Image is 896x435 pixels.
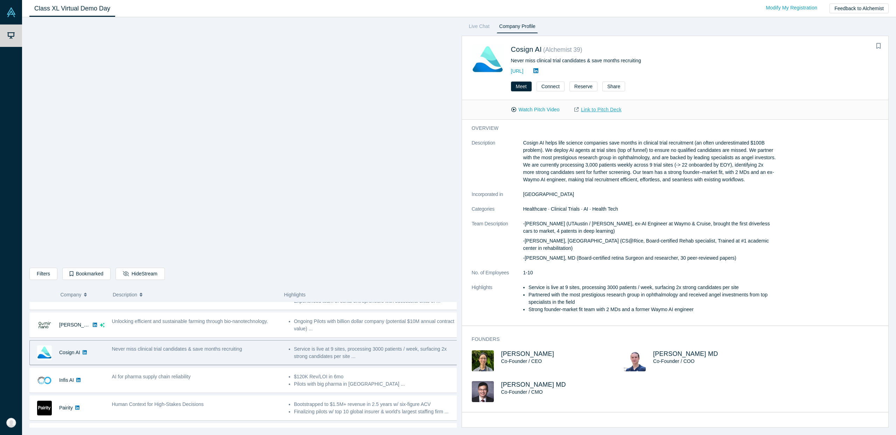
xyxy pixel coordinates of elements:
[523,206,618,212] span: Healthcare · Clinical Trials · AI · Health Tech
[501,350,554,357] a: [PERSON_NAME]
[472,350,494,371] img: Will Xie's Profile Image
[874,41,883,51] button: Bookmark
[467,22,492,33] a: Live Chat
[294,380,458,388] li: Pilots with big pharma in [GEOGRAPHIC_DATA] ...
[284,292,306,297] span: Highlights
[504,104,567,116] button: Watch Pitch Video
[537,82,565,91] button: Connect
[472,336,766,343] h3: Founders
[511,57,744,64] div: Never miss clinical trial candidates & save months recruiting
[37,345,52,360] img: Cosign AI's Logo
[113,287,137,302] span: Description
[6,418,16,428] img: Mo Shomrat's Account
[6,7,16,17] img: Alchemist Vault Logo
[758,2,825,14] a: Modify My Registration
[100,323,105,328] svg: dsa ai sparkles
[112,374,191,379] span: AI for pharma supply chain reliability
[472,205,523,220] dt: Categories
[30,23,456,262] iframe: Alchemist Class XL Demo Day: Vault
[602,82,625,91] button: Share
[511,82,532,91] button: Meet
[294,345,458,360] li: Service is live at 9 sites, processing 3000 patients / week, surfacing 2x strong candidates per s...
[523,139,776,183] p: Cosign AI helps life science companies save months in clinical trial recruitment (an often undere...
[472,139,523,191] dt: Description
[472,284,523,321] dt: Highlights
[115,268,164,280] button: HideStream
[543,46,582,53] small: ( Alchemist 39 )
[294,373,458,380] li: $120K Rev/LOI in 6mo
[567,104,629,116] a: Link to Pitch Deck
[61,287,106,302] button: Company
[528,291,776,306] li: Partnered with the most prestigious research group in ophthalmology and received angel investment...
[523,254,776,262] p: -[PERSON_NAME], MD (Board-certified retina Surgeon and researcher, 30 peer-reviewed papers)
[59,322,99,328] a: [PERSON_NAME]
[472,381,494,402] img: Louie Cai MD's Profile Image
[472,44,504,76] img: Cosign AI's Logo
[511,68,524,74] a: [URL]
[112,346,242,352] span: Never miss clinical trial candidates & save months recruiting
[523,237,776,252] p: -[PERSON_NAME], [GEOGRAPHIC_DATA] (CS@Rice, Board-certified Rehab specialist, Trained at #1 acade...
[511,45,542,53] a: Cosign AI
[294,408,458,415] li: Finalizing pilots w/ top 10 global insurer & world's largest staffing firm ...
[829,3,889,13] button: Feedback to Alchemist
[569,82,597,91] button: Reserve
[501,381,566,388] a: [PERSON_NAME] MD
[653,350,718,357] a: [PERSON_NAME] MD
[472,269,523,284] dt: No. of Employees
[29,0,115,17] a: Class XL Virtual Demo Day
[113,287,277,302] button: Description
[501,358,542,364] span: Co-Founder / CEO
[528,284,776,291] li: Service is live at 9 sites, processing 3000 patients / week, surfacing 2x strong candidates per site
[37,373,52,388] img: Infis AI's Logo
[37,318,52,332] img: Qumir Nano's Logo
[472,125,766,132] h3: overview
[523,220,776,235] p: -[PERSON_NAME] (UTAustin / [PERSON_NAME], ex-AI Engineer at Waymo & Cruise, brought the first dri...
[59,405,73,411] a: Pairity
[112,401,204,407] span: Human Context for High-Stakes Decisions
[624,350,646,371] img: Riya Fukui MD's Profile Image
[112,318,268,324] span: Unlocking efficient and sustainable farming through bio-nanotechnology.
[294,318,458,332] li: Ongoing Pilots with billion dollar company (potential $10M annual contract value) ...
[528,306,776,313] li: Strong founder-market fit team with 2 MDs and a former Waymo AI engineer
[472,220,523,269] dt: Team Description
[523,269,776,276] dd: 1-10
[497,22,538,33] a: Company Profile
[61,287,82,302] span: Company
[37,401,52,415] img: Pairity's Logo
[523,191,776,198] dd: [GEOGRAPHIC_DATA]
[59,350,80,355] a: Cosign AI
[653,358,694,364] span: Co-Founder / COO
[501,389,543,395] span: Co-Founder / CMO
[29,268,57,280] button: Filters
[62,268,111,280] button: Bookmarked
[59,377,74,383] a: Infis AI
[294,401,458,408] li: Bootstrapped to $1.5M+ revenue in 2.5 years w/ six-figure ACV
[472,191,523,205] dt: Incorporated in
